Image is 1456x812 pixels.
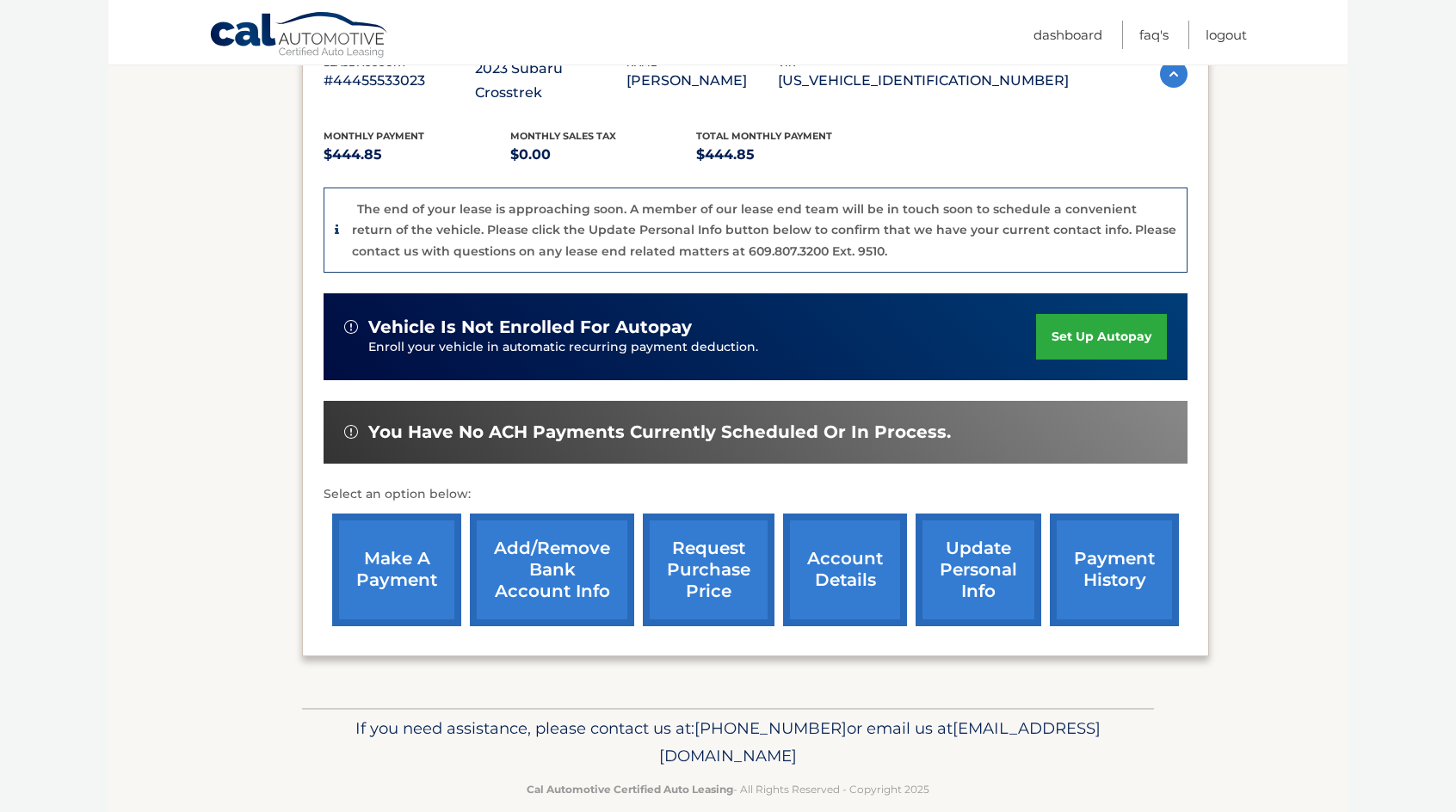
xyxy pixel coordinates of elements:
a: payment history [1050,514,1179,626]
a: FAQ's [1139,21,1169,49]
a: Logout [1206,21,1247,49]
p: Enroll your vehicle in automatic recurring payment deduction. [368,338,1036,357]
img: accordion-active.svg [1160,60,1188,88]
a: account details [783,514,907,626]
a: Cal Automotive [209,11,390,61]
img: alert-white.svg [344,425,358,439]
a: Add/Remove bank account info [470,514,634,626]
p: The end of your lease is approaching soon. A member of our lease end team will be in touch soon t... [352,201,1176,259]
span: vehicle is not enrolled for autopay [368,317,692,338]
strong: Cal Automotive Certified Auto Leasing [527,783,733,796]
p: If you need assistance, please contact us at: or email us at [313,715,1143,770]
p: $444.85 [696,143,883,167]
span: You have no ACH payments currently scheduled or in process. [368,421,951,443]
a: make a payment [332,514,461,626]
p: [PERSON_NAME] [626,69,778,93]
a: set up autopay [1036,314,1167,360]
a: request purchase price [643,514,774,626]
img: alert-white.svg [344,320,358,334]
p: 2023 Subaru Crosstrek [475,57,626,105]
p: - All Rights Reserved - Copyright 2025 [313,780,1143,798]
p: $0.00 [510,143,697,167]
p: [US_VEHICLE_IDENTIFICATION_NUMBER] [778,69,1069,93]
span: Monthly Payment [324,130,424,142]
span: Total Monthly Payment [696,130,832,142]
a: Dashboard [1033,21,1102,49]
a: update personal info [916,514,1041,626]
p: $444.85 [324,143,510,167]
span: Monthly sales Tax [510,130,616,142]
p: Select an option below: [324,484,1188,505]
p: #44455533023 [324,69,475,93]
span: [PHONE_NUMBER] [694,718,847,738]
